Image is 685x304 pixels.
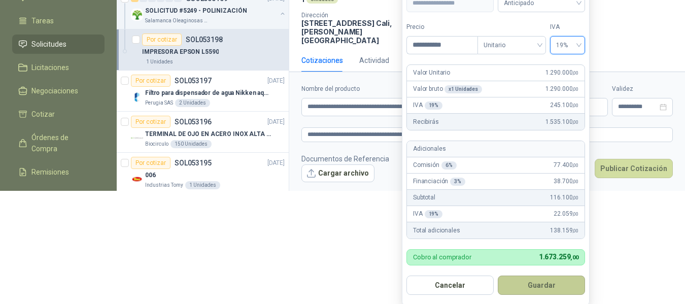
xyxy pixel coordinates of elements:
span: ,00 [572,162,578,168]
span: Negociaciones [31,85,78,96]
span: ,00 [572,119,578,125]
p: IVA [413,209,442,219]
p: Subtotal [413,193,435,202]
label: Precio [406,22,477,32]
p: SOL053197 [175,77,212,84]
span: 1.673.259 [539,253,578,261]
div: 3 % [450,178,465,186]
a: Por cotizarSOL053197[DATE] Company LogoFiltro para dispensador de agua Nikken aqua pour deluxePer... [117,71,289,112]
span: ,00 [572,86,578,92]
a: Por cotizarSOL053198IMPRESORA EPSON L55901 Unidades [117,29,289,71]
div: Por cotizar [131,157,170,169]
span: Cotizar [31,109,55,120]
p: [STREET_ADDRESS] Cali , [PERSON_NAME][GEOGRAPHIC_DATA] [301,19,410,45]
p: SOL053195 [175,159,212,166]
div: Por cotizar [131,116,170,128]
a: Órdenes de Compra [12,128,105,158]
p: Total adicionales [413,226,460,235]
p: Filtro para dispensador de agua Nikken aqua pour deluxe [145,88,271,98]
span: Órdenes de Compra [31,132,95,154]
span: ,00 [572,103,578,108]
span: 38.700 [554,177,578,186]
div: 19 % [425,102,443,110]
button: Guardar [498,276,585,295]
div: Por cotizar [142,33,182,46]
p: IMPRESORA EPSON L5590 [142,47,219,57]
p: Documentos de Referencia [301,153,389,164]
span: 22.059 [554,209,578,219]
span: ,00 [572,179,578,184]
span: 1.535.100 [545,117,578,127]
span: 138.159 [550,226,578,235]
a: Licitaciones [12,58,105,77]
span: Solicitudes [31,39,66,50]
div: 1 Unidades [142,58,177,66]
span: Remisiones [31,166,69,178]
p: TERMINAL DE OJO EN ACERO INOX ALTA EMPERATURA [145,129,271,139]
div: 19 % [425,210,443,218]
span: 19% [556,38,579,53]
p: SOL053196 [175,118,212,125]
div: Por cotizar [131,75,170,87]
button: Cargar archivo [301,164,374,183]
span: Configuración [31,190,76,201]
div: x 1 Unidades [444,85,482,93]
span: 1.290.000 [545,68,578,78]
p: SOLICITUD #5249 - POLINIZACIÓN [145,6,247,16]
p: IVA [413,100,442,110]
div: Actividad [359,55,389,66]
a: Por cotizarSOL053195[DATE] Company Logo006Industrias Tomy1 Unidades [117,153,289,194]
img: Company Logo [131,9,143,21]
div: 6 % [441,161,457,170]
p: Industrias Tomy [145,181,183,189]
span: ,00 [572,70,578,76]
p: Valor Unitario [413,68,450,78]
p: Adicionales [413,144,446,154]
span: ,00 [570,254,578,261]
a: Por cotizarSOL053196[DATE] Company LogoTERMINAL DE OJO EN ACERO INOX ALTA EMPERATURABiocirculo150... [117,112,289,153]
p: Salamanca Oleaginosas SAS [145,17,209,25]
img: Company Logo [131,132,143,144]
span: ,00 [572,228,578,233]
a: Negociaciones [12,81,105,100]
a: Configuración [12,186,105,205]
span: Licitaciones [31,62,69,73]
div: Cotizaciones [301,55,343,66]
label: IVA [550,22,585,32]
label: Nombre del producto [301,84,466,94]
label: Validez [612,84,673,94]
span: ,00 [572,211,578,217]
a: Tareas [12,11,105,30]
span: 77.400 [554,160,578,170]
button: Cancelar [406,276,494,295]
span: 245.100 [550,100,578,110]
p: Valor bruto [413,84,482,94]
p: [DATE] [267,117,285,127]
p: Cobro al comprador [413,254,471,260]
span: Unitario [484,38,540,53]
div: 150 Unidades [170,140,212,148]
button: Publicar Cotización [595,159,673,178]
p: [DATE] [267,76,285,86]
p: Perugia SAS [145,99,173,107]
p: [DATE] [267,158,285,168]
p: Biocirculo [145,140,168,148]
p: 006 [145,171,156,180]
a: Solicitudes [12,35,105,54]
span: 116.100 [550,193,578,202]
div: 1 Unidades [185,181,220,189]
div: 2 Unidades [175,99,210,107]
p: Financiación [413,177,465,186]
span: Tareas [31,15,54,26]
p: Comisión [413,160,457,170]
p: Recibirás [413,117,439,127]
a: Cotizar [12,105,105,124]
img: Company Logo [131,91,143,103]
p: SOL053198 [186,36,223,43]
img: Company Logo [131,173,143,185]
p: Dirección [301,12,410,19]
span: ,00 [572,195,578,200]
span: 1.290.000 [545,84,578,94]
a: Remisiones [12,162,105,182]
